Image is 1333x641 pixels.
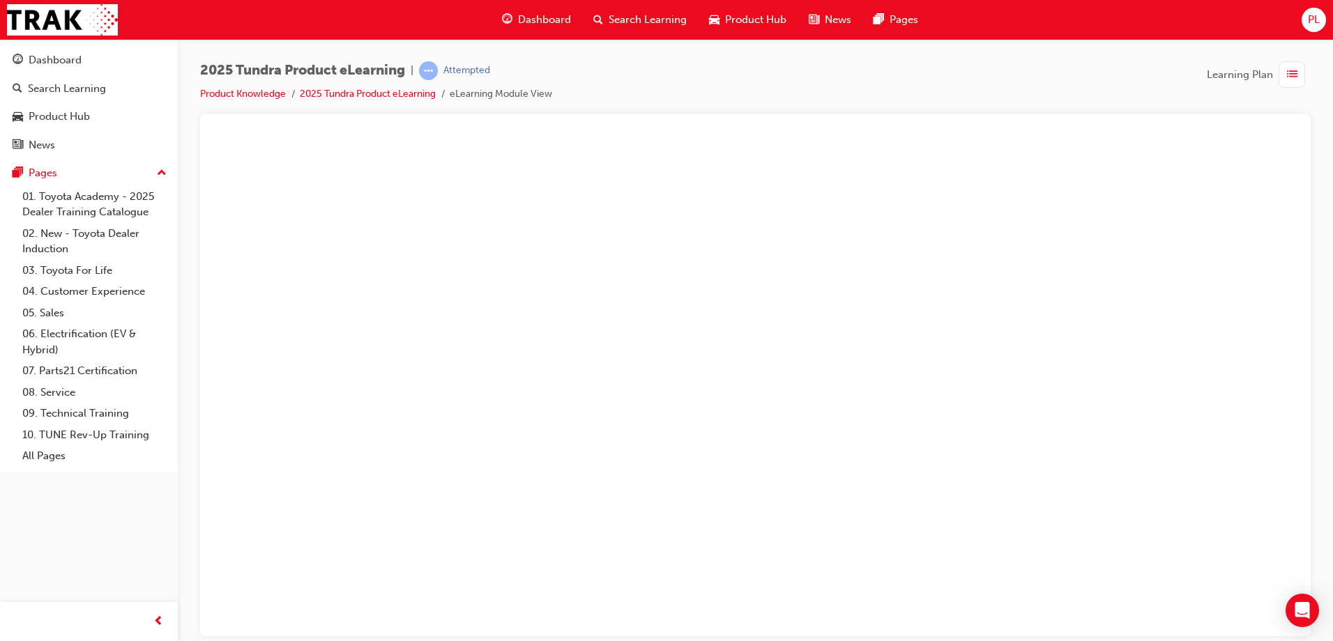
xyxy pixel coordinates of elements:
span: Pages [890,12,918,28]
div: Pages [29,165,57,181]
a: 05. Sales [17,302,172,324]
div: Search Learning [28,81,106,97]
div: Attempted [443,64,490,77]
div: Product Hub [29,109,90,125]
span: car-icon [709,11,719,29]
button: Learning Plan [1207,61,1311,88]
img: Trak [7,4,118,36]
a: 07. Parts21 Certification [17,360,172,382]
span: news-icon [13,139,23,152]
div: Dashboard [29,52,82,68]
a: 09. Technical Training [17,403,172,424]
div: Open Intercom Messenger [1286,594,1319,627]
a: Dashboard [6,47,172,73]
a: news-iconNews [798,6,862,34]
a: 2025 Tundra Product eLearning [300,88,436,100]
span: news-icon [809,11,819,29]
a: Product Hub [6,104,172,130]
button: Pages [6,160,172,186]
span: Search Learning [609,12,687,28]
button: DashboardSearch LearningProduct HubNews [6,45,172,160]
span: guage-icon [502,11,512,29]
li: eLearning Module View [450,86,552,102]
span: News [825,12,851,28]
span: | [411,63,413,79]
a: 02. New - Toyota Dealer Induction [17,223,172,260]
a: 03. Toyota For Life [17,260,172,281]
span: Product Hub [725,12,786,28]
span: Learning Plan [1207,67,1273,83]
div: News [29,137,55,153]
a: Product Knowledge [200,88,286,100]
span: PL [1308,12,1320,28]
span: search-icon [593,11,603,29]
span: up-icon [157,164,167,183]
a: Search Learning [6,76,172,102]
span: pages-icon [13,167,23,180]
a: car-iconProduct Hub [698,6,798,34]
span: Dashboard [518,12,571,28]
span: search-icon [13,83,22,95]
a: 01. Toyota Academy - 2025 Dealer Training Catalogue [17,186,172,223]
a: All Pages [17,445,172,467]
a: search-iconSearch Learning [582,6,698,34]
a: 04. Customer Experience [17,281,172,302]
a: pages-iconPages [862,6,929,34]
a: guage-iconDashboard [491,6,582,34]
span: pages-icon [874,11,884,29]
a: 10. TUNE Rev-Up Training [17,424,172,446]
a: 06. Electrification (EV & Hybrid) [17,323,172,360]
span: guage-icon [13,54,23,67]
span: list-icon [1287,66,1297,84]
span: prev-icon [153,613,164,631]
button: PL [1302,8,1326,32]
a: News [6,132,172,158]
span: car-icon [13,111,23,123]
span: learningRecordVerb_ATTEMPT-icon [419,61,438,80]
span: 2025 Tundra Product eLearning [200,63,405,79]
a: 08. Service [17,382,172,403]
